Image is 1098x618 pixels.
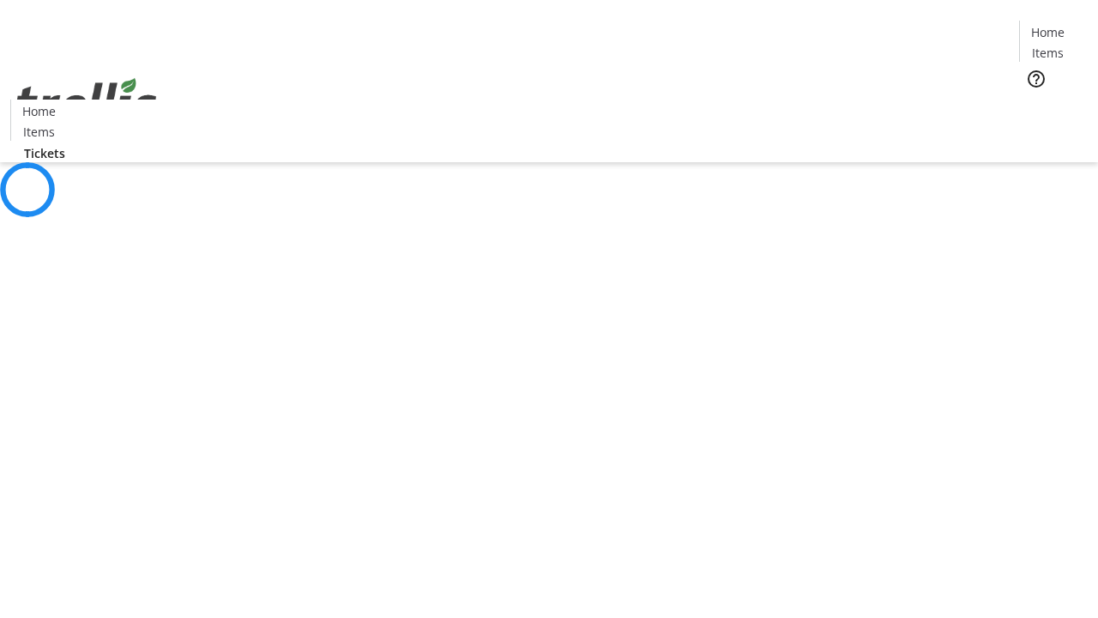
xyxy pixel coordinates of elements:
img: Orient E2E Organization bFzNIgylTv's Logo [10,59,163,145]
a: Tickets [10,144,79,162]
span: Tickets [24,144,65,162]
a: Home [1020,23,1075,41]
span: Home [22,102,56,120]
a: Items [11,123,66,141]
span: Tickets [1033,100,1074,118]
a: Items [1020,44,1075,62]
a: Home [11,102,66,120]
a: Tickets [1019,100,1088,118]
span: Items [23,123,55,141]
button: Help [1019,62,1053,96]
span: Home [1031,23,1065,41]
span: Items [1032,44,1064,62]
